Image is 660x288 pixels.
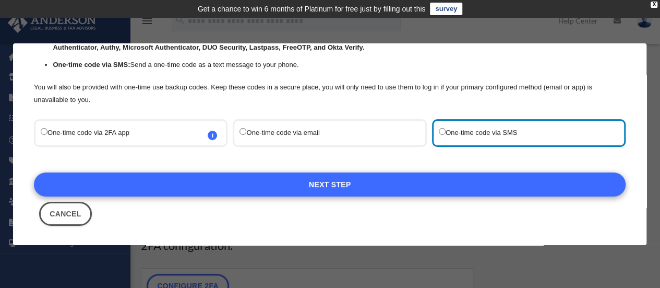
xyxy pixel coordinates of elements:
li: You can associate a trusted mobile app with your account. After logging in you will be asked for ... [53,30,626,54]
label: One-time code via SMS [439,126,608,140]
li: Send a one-time code as a text message to your phone. [53,59,626,71]
input: One-time code via 2FA appi [41,128,47,135]
strong: Supported apps include: Google Authenticator, Authy, Microsoft Authenticator, DUO Security, Lastp... [53,31,618,51]
input: One-time code via SMS [439,128,446,135]
p: You will also be provided with one-time use backup codes. Keep these codes in a secure place, you... [34,81,626,106]
strong: One-time code via SMS: [53,60,130,68]
span: i [208,131,218,140]
div: close [651,2,657,8]
a: survey [430,3,462,15]
div: Get a chance to win 6 months of Platinum for free just by filling out this [198,3,426,15]
label: One-time code via email [240,126,410,140]
button: Close this dialog window [39,202,92,226]
label: One-time code via 2FA app [41,126,210,140]
input: One-time code via email [240,128,247,135]
a: Next Step [34,172,626,197]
